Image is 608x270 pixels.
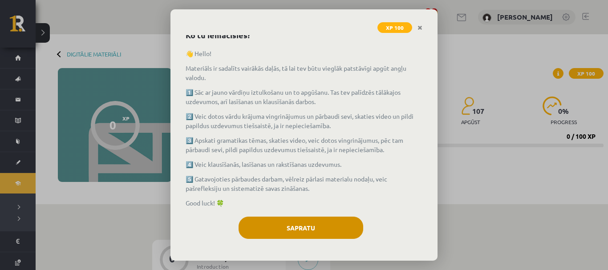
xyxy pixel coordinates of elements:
button: Sapratu [239,217,363,239]
p: 👋 Hello! [186,49,422,58]
p: Materiāls ir sadalīts vairākās daļās, tā lai tev būtu vieglāk patstāvīgi apgūt angļu valodu. [186,64,422,82]
p: 4️⃣ Veic klausīšanās, lasīšanas un rakstīšanas uzdevumus. [186,160,422,169]
span: XP 100 [377,22,412,33]
p: 5️⃣ Gatavojoties pārbaudes darbam, vēlreiz pārlasi materialu nodaļu, veic pašrefleksiju un sistem... [186,174,422,193]
p: 1️⃣ Sāc ar jauno vārdiņu iztulkošanu un to apgūšanu. Tas tev palīdzēs tālākajos uzdevumos, arī la... [186,88,422,106]
a: Close [412,19,428,36]
p: 2️⃣ Veic dotos vārdu krājuma vingrinājumus un pārbaudi sevi, skaties video un pildi papildus uzde... [186,112,422,130]
p: 3️⃣ Apskati gramatikas tēmas, skaties video, veic dotos vingrinājumus, pēc tam pārbaudi sevi, pil... [186,136,422,154]
p: Good luck! 🍀 [186,198,422,208]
